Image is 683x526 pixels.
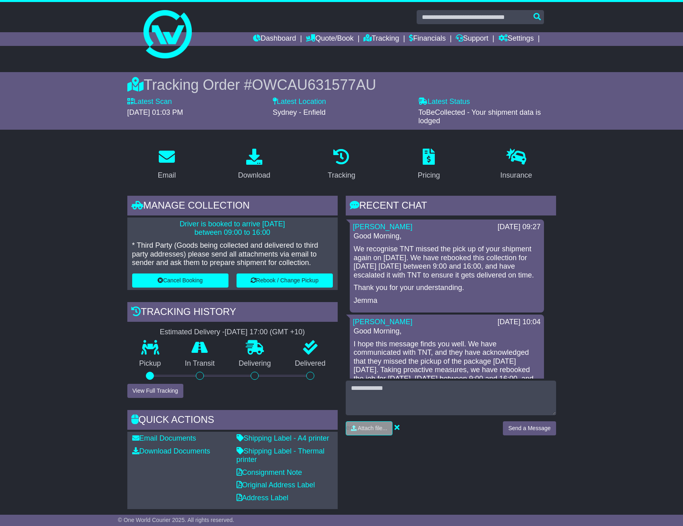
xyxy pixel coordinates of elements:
a: Shipping Label - A4 printer [237,434,329,442]
button: View Full Tracking [127,384,183,398]
a: Financials [409,32,446,46]
div: [DATE] 17:00 (GMT +10) [225,328,305,337]
a: Tracking [322,146,360,184]
p: Delivering [227,359,283,368]
span: Sydney - Enfield [273,108,326,116]
div: Manage collection [127,196,338,217]
button: Rebook / Change Pickup [237,273,333,288]
a: [PERSON_NAME] [353,223,413,231]
p: We recognise TNT missed the pick up of your shipment again on [DATE]. We have rebooked this colle... [354,245,540,280]
div: Download [238,170,270,181]
a: Dashboard [253,32,296,46]
div: Tracking [328,170,355,181]
a: Support [456,32,488,46]
div: Tracking history [127,302,338,324]
a: Email [152,146,181,184]
label: Latest Scan [127,97,172,106]
p: * Third Party (Goods being collected and delivered to third party addresses) please send all atta... [132,241,333,267]
a: Email Documents [132,434,196,442]
a: Consignment Note [237,468,302,476]
p: Delivered [283,359,338,368]
label: Latest Location [273,97,326,106]
p: Pickup [127,359,173,368]
a: Quote/Book [306,32,353,46]
span: [DATE] 01:03 PM [127,108,183,116]
label: Latest Status [418,97,470,106]
a: Settings [498,32,534,46]
div: Email [158,170,176,181]
p: Thank you for your understanding. [354,284,540,292]
a: Original Address Label [237,481,315,489]
div: Tracking Order # [127,76,556,93]
a: Insurance [495,146,538,184]
p: In Transit [173,359,227,368]
span: ToBeCollected - Your shipment data is lodged [418,108,541,125]
p: Good Morning, [354,232,540,241]
a: Download Documents [132,447,210,455]
button: Send a Message [503,421,556,435]
div: Pricing [418,170,440,181]
div: RECENT CHAT [346,196,556,217]
a: [PERSON_NAME] [353,318,413,326]
a: Address Label [237,494,289,502]
p: Jemma [354,296,540,305]
p: I hope this message finds you well. We have communicated with TNT, and they have acknowledged tha... [354,340,540,401]
a: Pricing [413,146,445,184]
span: © One World Courier 2025. All rights reserved. [118,517,235,523]
a: Download [233,146,276,184]
div: [DATE] 10:04 [498,318,541,327]
button: Cancel Booking [132,273,228,288]
div: Estimated Delivery - [127,328,338,337]
div: [DATE] 09:27 [498,223,541,232]
p: Driver is booked to arrive [DATE] between 09:00 to 16:00 [132,220,333,237]
div: Quick Actions [127,410,338,432]
a: Tracking [363,32,399,46]
a: Shipping Label - Thermal printer [237,447,325,464]
div: Insurance [500,170,532,181]
p: Good Morning, [354,327,540,336]
span: OWCAU631577AU [252,77,376,93]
